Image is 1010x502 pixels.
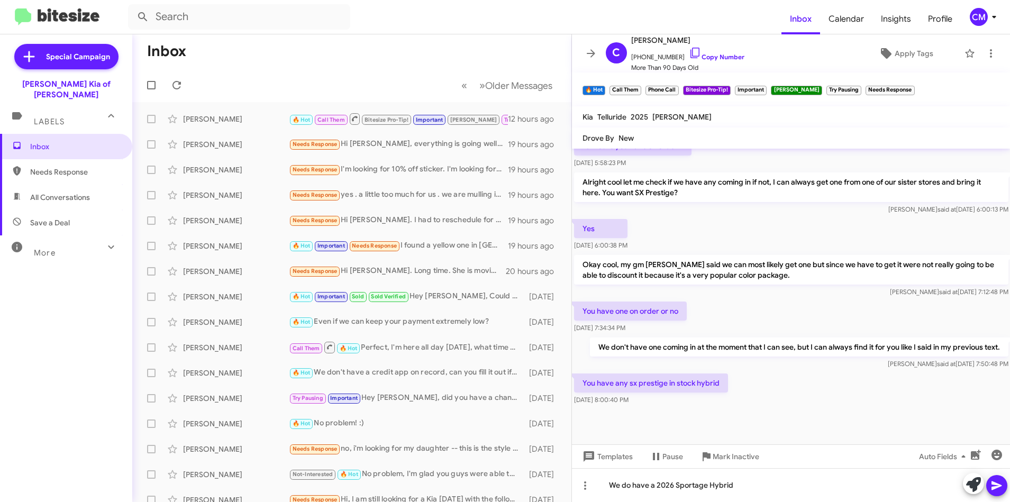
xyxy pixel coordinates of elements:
span: Sold Verified [371,293,406,300]
p: We don't have one coming in at the moment that I can see, but I can always find it for you like I... [589,337,1008,357]
span: Needs Response [293,166,338,173]
span: 🔥 Hot [293,116,311,123]
span: Needs Response [352,242,397,249]
span: [PERSON_NAME] [DATE] 6:00:13 PM [888,205,1008,213]
div: 20 hours ago [506,266,563,277]
button: Pause [641,447,691,466]
a: Calendar [820,4,872,34]
span: Sold [352,293,364,300]
span: More Than 90 Days Old [631,62,744,73]
div: [DATE] [524,418,562,429]
div: yes . a little too much for us . we are mulling it over . can you do better ? [289,189,508,201]
div: [DATE] [524,444,562,454]
div: We don't have a credit app on record, can you fill it out if i send you the link? [289,367,524,379]
span: Call Them [293,345,320,352]
div: No problem, I'm glad you guys were able to connect, I'll put notes in my system about that. :) Ha... [289,468,524,480]
span: said at [937,205,956,213]
button: Next [473,75,559,96]
span: [PERSON_NAME] [450,116,497,123]
div: Hi [PERSON_NAME]. I had to reschedule for [DATE] [DATE]. I appreciate your reaching out to me. Th... [289,214,508,226]
button: Auto Fields [911,447,978,466]
span: [DATE] 6:00:38 PM [574,241,627,249]
p: Alright cool let me check if we have any coming in if not, I can always get one from one of our s... [574,172,1008,202]
p: You have any sx prestige in stock hybrid [574,373,728,393]
span: Needs Response [293,217,338,224]
small: Call Them [609,86,641,95]
span: Templates [580,447,633,466]
span: Pause [662,447,683,466]
span: 🔥 Hot [293,318,311,325]
span: [DATE] 7:34:34 PM [574,324,625,332]
div: CM [970,8,988,26]
span: Important [416,116,443,123]
a: Copy Number [689,53,744,61]
button: Mark Inactive [691,447,768,466]
div: [PERSON_NAME] [183,114,289,124]
span: Mark Inactive [713,447,759,466]
span: 🔥 Hot [293,420,311,427]
small: Needs Response [866,86,914,95]
div: No problem! :) [289,417,524,430]
span: Auto Fields [919,447,970,466]
span: Kia [583,112,593,122]
a: Insights [872,4,920,34]
span: Needs Response [293,268,338,275]
div: [DATE] [524,342,562,353]
span: 🔥 Hot [293,369,311,376]
div: Hey [PERSON_NAME], did you have a chance to check out the link I sent you? [289,392,524,404]
span: [PERSON_NAME] [652,112,712,122]
span: Needs Response [293,191,338,198]
button: CM [961,8,998,26]
span: 🔥 Hot [293,293,311,300]
span: Important [317,242,345,249]
span: [DATE] 8:00:40 PM [574,396,629,404]
div: 19 hours ago [508,165,563,175]
span: More [34,248,56,258]
div: [PERSON_NAME] [183,368,289,378]
div: [PERSON_NAME] [183,469,289,480]
small: Phone Call [645,86,678,95]
span: 🔥 Hot [340,345,358,352]
div: no, i'm looking for my daughter -- this is the style she wants. I'll keep looking, thank you [289,443,524,455]
span: 🔥 Hot [340,471,358,478]
div: [PERSON_NAME] [183,342,289,353]
span: Important [317,293,345,300]
span: Needs Response [293,141,338,148]
div: [PERSON_NAME] [183,215,289,226]
a: Profile [920,4,961,34]
div: [DATE] [524,393,562,404]
span: Try Pausing [504,116,535,123]
small: Try Pausing [826,86,861,95]
span: Older Messages [485,80,552,92]
span: 2025 [631,112,648,122]
div: [DATE] [524,317,562,327]
nav: Page navigation example [456,75,559,96]
p: Okay cool, my gm [PERSON_NAME] said we can most likely get one but since we have to get it were n... [574,255,1008,285]
span: Inbox [30,141,120,152]
span: Needs Response [30,167,120,177]
div: [PERSON_NAME] [183,393,289,404]
button: Apply Tags [852,44,959,63]
span: All Conversations [30,192,90,203]
div: [PERSON_NAME] [183,418,289,429]
button: Templates [572,447,641,466]
div: [DATE] [524,469,562,480]
span: [PERSON_NAME] [DATE] 7:50:48 PM [887,360,1008,368]
div: Perfect, I'm here all day [DATE], what time works for you? I'll make sure the appraisal manager i... [289,341,524,354]
span: Drove By [583,133,614,143]
span: New [618,133,634,143]
span: [PERSON_NAME] [DATE] 7:12:48 PM [889,288,1008,296]
div: Hi [PERSON_NAME], everything is going well, [PERSON_NAME] has been great [289,138,508,150]
div: 19 hours ago [508,139,563,150]
div: Hey [PERSON_NAME], Could you text my cell when you’re on the way to the dealership? I’m going to ... [289,290,524,303]
span: Labels [34,117,65,126]
div: [PERSON_NAME] [183,291,289,302]
div: 19 hours ago [508,215,563,226]
button: Previous [455,75,474,96]
small: [PERSON_NAME] [771,86,822,95]
span: C [612,44,620,61]
div: Hi [PERSON_NAME]. Long time. She is moving home. [289,265,506,277]
p: You have one on order or no [574,302,687,321]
